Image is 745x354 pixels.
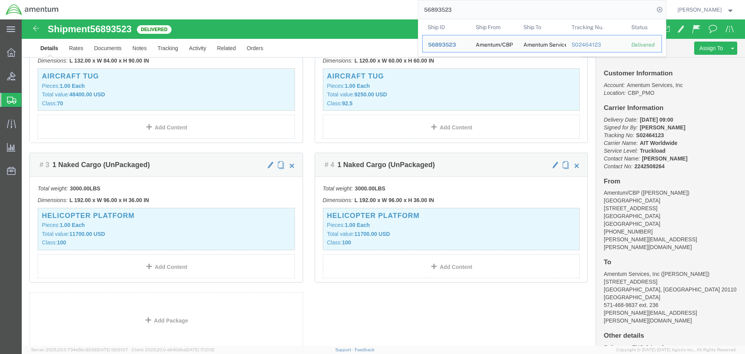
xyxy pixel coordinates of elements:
[335,347,355,352] a: Support
[518,19,566,35] th: Ship To
[631,41,656,49] div: Delivered
[626,19,662,35] th: Status
[523,35,561,52] div: Amentum Services, Inc
[355,347,374,352] a: Feedback
[97,347,128,352] span: [DATE] 09:51:07
[566,19,626,35] th: Tracking Nu.
[31,347,128,352] span: Server: 2025.20.0-734e5bc92d9
[132,347,215,352] span: Client: 2025.20.0-e640dba
[22,19,745,346] iframe: FS Legacy Container
[470,19,518,35] th: Ship From
[571,41,620,49] div: S02464123
[422,19,666,56] table: Search Results
[428,42,456,48] span: 56893523
[418,0,654,19] input: Search for shipment number, reference number
[475,35,513,52] div: Amentum/CBP
[677,5,722,14] span: Steven Alcott
[428,41,465,49] div: 56893523
[616,347,736,353] span: Copyright © [DATE]-[DATE] Agistix Inc., All Rights Reserved
[677,5,735,14] button: [PERSON_NAME]
[422,19,470,35] th: Ship ID
[185,347,215,352] span: [DATE] 17:21:12
[5,4,59,16] img: logo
